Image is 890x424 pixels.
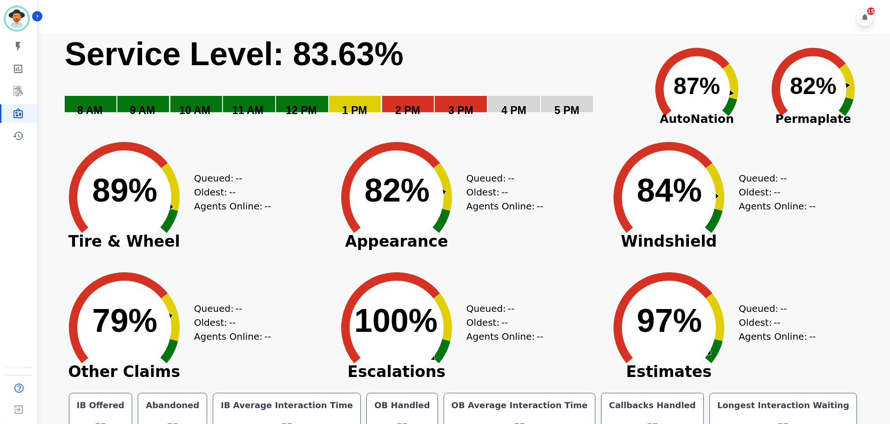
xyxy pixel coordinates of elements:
text: 10 AM [179,104,210,116]
text: 3 PM [448,104,473,116]
div: Agents Online: [466,330,546,343]
text: 12 PM [286,104,317,116]
div: Queued: [739,171,809,185]
text: 8 AM [77,104,102,116]
span: -- [236,171,242,185]
div: Agents Online: [194,330,273,343]
text: 87% [674,73,720,99]
span: -- [809,330,816,343]
div: 15 [867,7,875,15]
div: Queued: [194,171,264,185]
div: Agents Online: [739,199,818,213]
span: Windshield [599,237,739,246]
text: 82% [364,172,430,209]
span: -- [537,199,543,213]
div: Oldest: [466,185,536,199]
span: -- [229,316,236,330]
text: 9 AM [130,104,155,116]
div: OB Average Interaction Time [450,399,590,412]
div: Oldest: [194,316,264,330]
div: Oldest: [194,185,264,199]
span: Appearance [327,237,466,246]
div: Longest Interaction Waiting [715,399,851,412]
span: -- [774,185,780,199]
img: Bordered avatar [6,7,28,30]
span: -- [780,302,787,316]
div: IB Average Interaction Time [219,399,355,412]
span: Escalations [327,367,466,377]
text: 89% [92,172,157,209]
div: Callbacks Handled [607,399,698,412]
span: Other Claims [54,367,194,377]
div: IB Offered [75,399,127,412]
div: Oldest: [466,316,536,330]
text: 1 PM [342,104,367,116]
span: -- [809,199,816,213]
text: 82% [790,73,836,99]
div: Queued: [466,171,536,185]
div: OB Handled [372,399,432,412]
span: -- [236,302,242,316]
div: Queued: [739,302,809,316]
div: Oldest: [739,316,809,330]
span: -- [508,171,514,185]
div: Agents Online: [194,199,273,213]
text: 79% [92,303,157,339]
text: 11 AM [232,104,263,116]
span: -- [501,316,508,330]
span: -- [264,199,271,213]
span: -- [229,185,236,199]
svg: Service Level: 0% [64,34,637,130]
div: Agents Online: [739,330,818,343]
span: -- [264,330,271,343]
text: 97% [637,303,702,339]
div: Oldest: [739,185,809,199]
span: Permaplate [755,110,871,128]
div: Queued: [194,302,264,316]
text: 5 PM [554,104,580,116]
div: Abandoned [144,399,201,412]
text: 2 PM [395,104,420,116]
span: -- [501,185,508,199]
div: Agents Online: [466,199,546,213]
span: Estimates [599,367,739,377]
span: -- [774,316,780,330]
span: AutoNation [639,110,755,128]
text: 84% [637,172,702,209]
text: 4 PM [501,104,526,116]
text: Service Level: 83.63% [65,36,404,72]
span: -- [780,171,787,185]
span: -- [537,330,543,343]
span: Tire & Wheel [54,237,194,246]
span: -- [508,302,514,316]
text: 100% [354,303,438,339]
div: Queued: [466,302,536,316]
